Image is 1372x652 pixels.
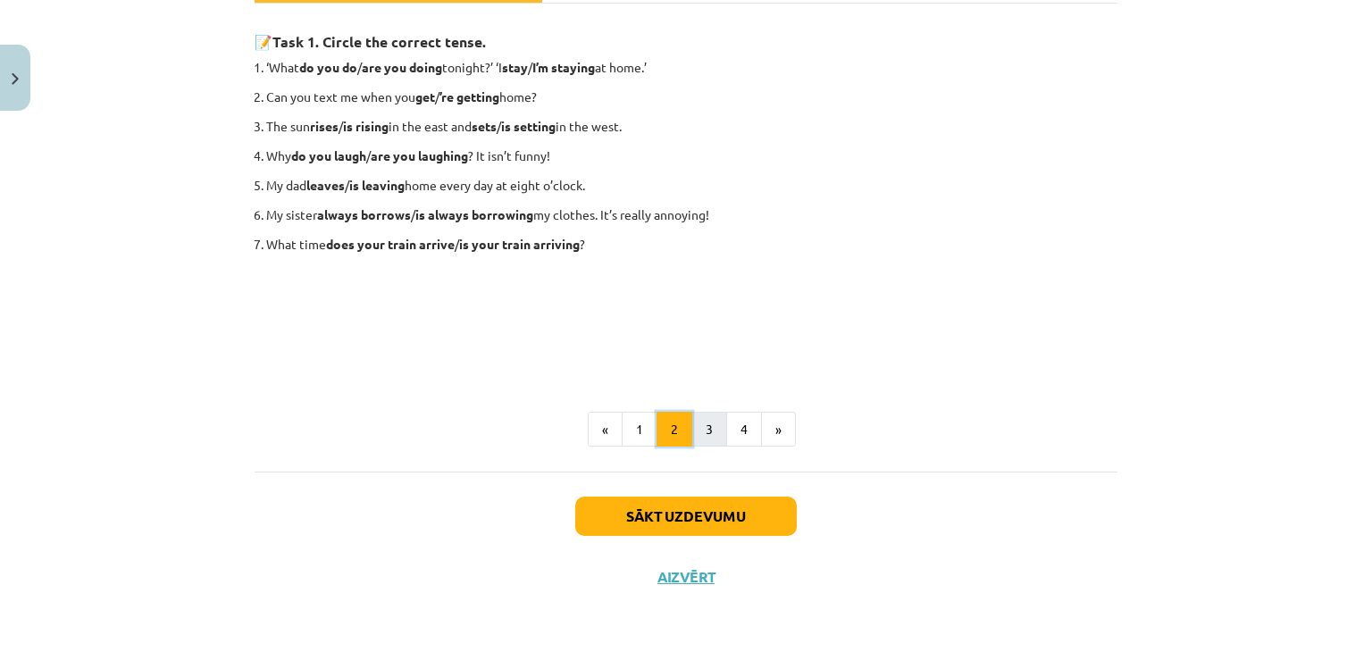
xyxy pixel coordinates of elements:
strong: are you doing [362,59,442,75]
strong: leaves [306,177,345,193]
button: Sākt uzdevumu [575,497,797,536]
iframe: Topic 2. Grammar – present, past and future tenses. Task 1. 9. kl. 1.iesk [255,264,1117,338]
strong: does your train arrive [326,236,455,252]
p: ‘What / tonight?’ ‘I / at home.’ [266,58,1117,77]
button: « [588,412,623,447]
b: Task 1. [272,32,319,51]
strong: Circle the correct tense. [322,32,486,51]
strong: rises [310,118,339,134]
h3: 📝 [255,20,1117,53]
strong: stay [502,59,528,75]
strong: ’re getting [439,88,499,104]
strong: is leaving [349,177,405,193]
p: Can you text me when you / home? [266,88,1117,106]
button: Aizvērt [652,568,720,586]
p: Why / ? It isn’t funny! [266,146,1117,165]
strong: is setting [501,118,556,134]
button: 2 [657,412,692,447]
img: icon-close-lesson-0947bae3869378f0d4975bcd49f059093ad1ed9edebbc8119c70593378902aed.svg [12,73,19,85]
strong: always borrows [317,206,411,222]
strong: do you laugh [291,147,366,163]
button: 1 [622,412,657,447]
p: What time / ? [266,235,1117,254]
nav: Page navigation example [255,412,1117,447]
button: » [761,412,796,447]
strong: do you do [299,59,357,75]
strong: is rising [343,118,389,134]
strong: sets [472,118,497,134]
strong: I’m staying [532,59,595,75]
strong: are you laughing [371,147,468,163]
strong: get [415,88,435,104]
button: 4 [726,412,762,447]
strong: is always borrowing [415,206,533,222]
p: My sister / my clothes. It’s really annoying! [266,205,1117,224]
button: 3 [691,412,727,447]
p: The sun / in the east and / in the west. [266,117,1117,136]
p: My dad / home every day at eight o’clock. [266,176,1117,195]
strong: is your train arriving [459,236,580,252]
